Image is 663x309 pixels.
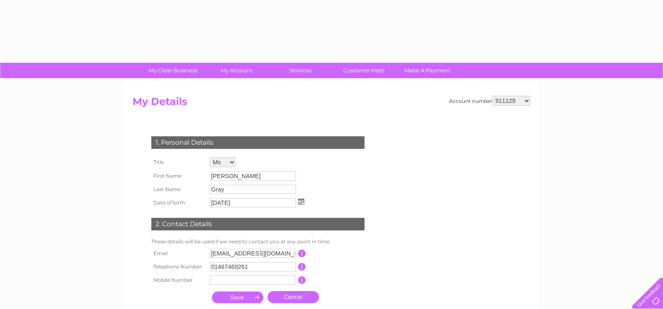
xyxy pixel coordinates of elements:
th: Telephone Number [149,260,208,273]
a: Make A Payment [393,63,462,78]
th: Date of birth [149,196,208,209]
h2: My Details [133,96,530,112]
input: Information [298,263,306,271]
a: My Clear Business [139,63,208,78]
img: ... [298,198,304,205]
td: These details will be used if we need to contact you at any point in time. [149,237,367,247]
a: Customer Help [329,63,398,78]
th: Email [149,247,208,260]
input: Information [298,276,306,284]
a: My Account [202,63,271,78]
th: Last Name [149,183,208,196]
div: Account number [449,96,530,106]
th: Mobile Number [149,273,208,287]
input: Submit [212,291,263,303]
div: 2. Contact Details [151,218,365,230]
a: Services [266,63,335,78]
th: First Name [149,169,208,183]
a: Cancel [268,291,319,303]
input: Information [298,250,306,257]
div: 1. Personal Details [151,136,365,149]
th: Title [149,155,208,169]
